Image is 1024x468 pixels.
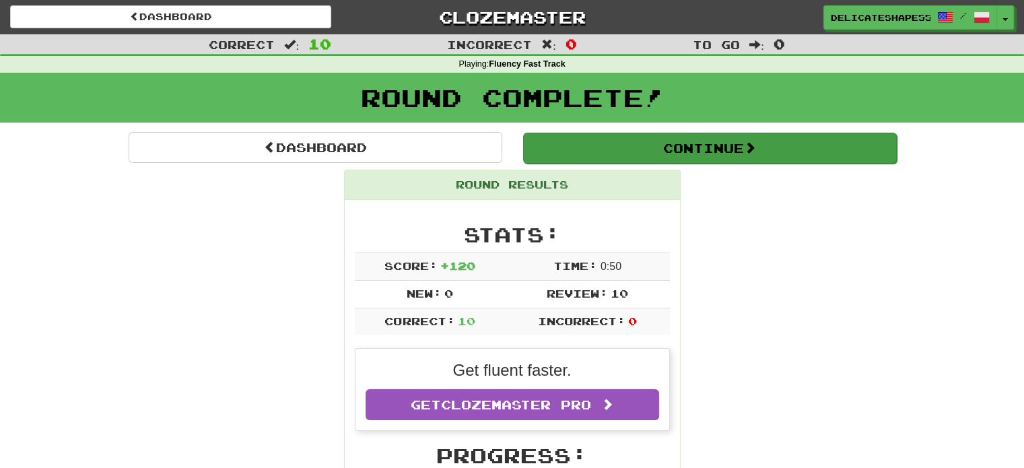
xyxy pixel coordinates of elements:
span: Clozemaster Pro [441,397,591,412]
a: GetClozemaster Pro [366,389,659,420]
span: DelicateShape5502 [831,11,930,24]
span: 10 [308,36,331,52]
span: Time: [553,259,597,272]
span: / [960,11,967,20]
span: 10 [458,314,475,327]
button: Continue [523,133,897,164]
h2: Progress: [355,444,670,467]
h1: Round Complete! [5,84,1019,111]
p: Get fluent faster. [366,359,659,382]
span: Correct: [384,314,454,327]
span: : [284,39,299,51]
span: Incorrect: [538,314,625,327]
span: 0 [444,287,453,300]
span: : [749,39,764,51]
h2: Stats: [355,224,670,246]
a: Dashboard [10,5,331,28]
span: To go [693,38,740,51]
a: Dashboard [129,132,502,163]
span: 0 : 50 [601,261,621,272]
span: Correct [209,38,275,51]
span: Review: [547,287,608,300]
span: 0 [566,36,577,52]
a: DelicateShape5502 / [823,5,997,30]
span: + 120 [440,259,475,272]
span: Score: [384,259,437,272]
span: 0 [628,314,637,327]
span: 0 [774,36,785,52]
a: Clozemaster [351,5,673,29]
span: Incorrect [447,38,532,51]
div: Round Results [345,170,680,200]
strong: Fluency Fast Track [489,59,565,69]
span: New: [407,287,442,300]
span: : [541,39,556,51]
span: 10 [611,287,628,300]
